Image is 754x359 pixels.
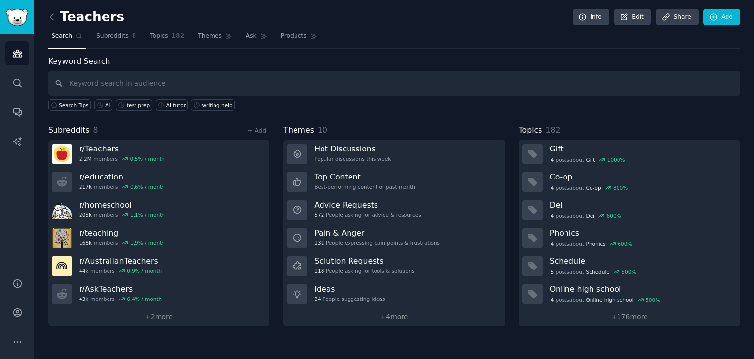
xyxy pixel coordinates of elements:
span: 4 [550,297,554,303]
span: Online high school [586,297,634,303]
a: Pain & Anger131People expressing pain points & frustrations [283,224,505,252]
a: Schedule5postsaboutSchedule500% [519,252,740,280]
a: r/Teachers2.2Mmembers0.5% / month [48,140,269,168]
span: 4 [550,240,554,247]
div: People expressing pain points & frustrations [314,239,440,246]
h3: Pain & Anger [314,228,440,238]
span: Ask [246,32,257,41]
div: 1.1 % / month [130,211,165,218]
span: Themes [283,124,314,137]
div: 600 % [607,212,621,219]
img: Teachers [52,144,72,164]
h3: Co-op [550,172,733,182]
span: 131 [314,239,324,246]
a: +4more [283,308,505,326]
span: 5 [550,269,554,275]
a: Online high school4postsaboutOnline high school500% [519,280,740,308]
h3: Dei [550,200,733,210]
h3: r/ education [79,172,165,182]
div: post s about [550,268,637,276]
span: 44k [79,268,88,274]
h3: r/ teaching [79,228,165,238]
span: 217k [79,183,92,190]
div: 6.4 % / month [127,296,162,302]
span: Subreddits [48,124,90,137]
div: members [79,155,165,162]
a: Ideas34People suggesting ideas [283,280,505,308]
h3: Ideas [314,284,385,294]
span: Search Tips [59,102,89,109]
a: Hot DiscussionsPopular discussions this week [283,140,505,168]
a: Ask [242,29,270,49]
img: homeschool [52,200,72,220]
div: members [79,268,162,274]
span: Topics [150,32,168,41]
a: Info [573,9,609,26]
span: Products [281,32,307,41]
a: Subreddits8 [93,29,139,49]
span: Search [52,32,72,41]
a: Topics182 [146,29,188,49]
div: 0.5 % / month [130,155,165,162]
a: writing help [191,99,235,111]
a: Add [703,9,740,26]
a: +2more [48,308,269,326]
button: Search Tips [48,99,91,111]
div: members [79,296,162,302]
a: Share [656,9,698,26]
img: GummySearch logo [6,9,28,26]
h3: Gift [550,144,733,154]
a: r/homeschool205kmembers1.1% / month [48,196,269,224]
a: Dei4postsaboutDei600% [519,196,740,224]
img: AustralianTeachers [52,256,72,276]
span: 43k [79,296,88,302]
a: Phonics4postsaboutPhonics600% [519,224,740,252]
span: Gift [586,156,595,163]
a: Solution Requests118People asking for tools & solutions [283,252,505,280]
a: r/AustralianTeachers44kmembers0.9% / month [48,252,269,280]
a: +176more [519,308,740,326]
h3: Top Content [314,172,415,182]
img: teaching [52,228,72,248]
div: 1000 % [607,156,625,163]
a: Edit [614,9,651,26]
div: post s about [550,211,622,220]
div: post s about [550,155,626,164]
span: Themes [198,32,222,41]
span: 8 [132,32,136,41]
span: Co-op [586,184,601,191]
a: test prep [116,99,152,111]
a: AI tutor [156,99,188,111]
a: r/AskTeachers43kmembers6.4% / month [48,280,269,308]
h3: r/ Teachers [79,144,165,154]
span: 4 [550,156,554,163]
div: Popular discussions this week [314,155,391,162]
a: AI [94,99,112,111]
span: Schedule [586,269,610,275]
span: 182 [545,125,560,135]
span: 205k [79,211,92,218]
h3: r/ homeschool [79,200,165,210]
div: People asking for tools & solutions [314,268,414,274]
div: AI tutor [166,102,186,109]
span: 10 [318,125,327,135]
input: Keyword search in audience [48,71,740,96]
div: members [79,183,165,190]
a: Themes [194,29,236,49]
div: People asking for advice & resources [314,211,421,218]
div: 500 % [646,297,660,303]
div: AI [105,102,110,109]
div: People suggesting ideas [314,296,385,302]
a: Products [277,29,321,49]
span: 4 [550,184,554,191]
div: Best-performing content of past month [314,183,415,190]
h3: Hot Discussions [314,144,391,154]
a: Gift4postsaboutGift1000% [519,140,740,168]
h3: Advice Requests [314,200,421,210]
a: r/education217kmembers0.6% / month [48,168,269,196]
span: 34 [314,296,321,302]
h3: r/ AustralianTeachers [79,256,162,266]
span: 2.2M [79,155,92,162]
a: + Add [247,127,266,134]
div: members [79,239,165,246]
